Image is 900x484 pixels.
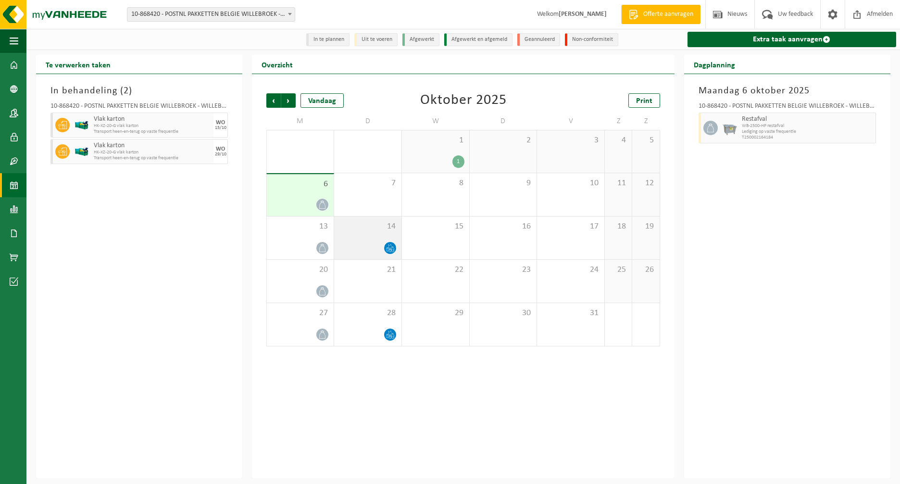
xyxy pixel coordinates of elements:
div: 10-868420 - POSTNL PAKKETTEN BELGIE WILLEBROEK - WILLEBROEK [699,103,876,113]
img: WB-2500-GAL-GY-04 [723,121,737,135]
li: In te plannen [306,33,350,46]
span: 29 [407,308,464,318]
img: HK-XZ-20-GN-12 [75,144,89,159]
span: 27 [272,308,329,318]
span: 2 [475,135,532,146]
div: Vandaag [300,93,344,108]
span: WB-2500-HP restafval [742,123,873,129]
span: 7 [339,178,397,189]
span: 13 [272,221,329,232]
span: 28 [339,308,397,318]
span: 25 [610,265,627,275]
li: Afgewerkt [402,33,439,46]
span: 17 [542,221,600,232]
span: 20 [272,265,329,275]
td: D [470,113,537,130]
td: V [537,113,605,130]
td: D [334,113,402,130]
span: 21 [339,265,397,275]
div: WO [216,146,225,152]
span: 10-868420 - POSTNL PAKKETTEN BELGIE WILLEBROEK - WILLEBROEK [127,7,295,22]
a: Print [628,93,660,108]
span: HK-XZ-20-G vlak karton [94,150,211,155]
span: Vorige [266,93,281,108]
span: 18 [610,221,627,232]
strong: [PERSON_NAME] [559,11,607,18]
span: 26 [637,265,654,275]
li: Non-conformiteit [565,33,618,46]
span: 23 [475,265,532,275]
li: Uit te voeren [354,33,398,46]
span: 6 [272,179,329,190]
span: Volgende [281,93,296,108]
span: 15 [407,221,464,232]
span: 1 [407,135,464,146]
span: 12 [637,178,654,189]
span: 11 [610,178,627,189]
span: 19 [637,221,654,232]
span: Print [636,97,652,105]
span: 4 [610,135,627,146]
h2: Dagplanning [684,55,745,74]
div: 1 [452,155,464,168]
div: 15/10 [215,126,226,130]
span: T250002164184 [742,135,873,140]
td: Z [605,113,632,130]
h2: Overzicht [252,55,302,74]
span: 10 [542,178,600,189]
td: W [402,113,470,130]
span: Vlak karton [94,142,211,150]
h3: In behandeling ( ) [50,84,228,98]
td: Z [632,113,660,130]
span: HK-XZ-20-G vlak karton [94,123,211,129]
span: Transport heen-en-terug op vaste frequentie [94,155,211,161]
h2: Te verwerken taken [36,55,120,74]
div: WO [216,120,225,126]
span: 10-868420 - POSTNL PAKKETTEN BELGIE WILLEBROEK - WILLEBROEK [127,8,295,21]
span: 2 [124,86,129,96]
span: 31 [542,308,600,318]
span: Offerte aanvragen [641,10,696,19]
span: Restafval [742,115,873,123]
span: 8 [407,178,464,189]
a: Extra taak aanvragen [687,32,896,47]
span: 14 [339,221,397,232]
h3: Maandag 6 oktober 2025 [699,84,876,98]
td: M [266,113,334,130]
span: Lediging op vaste frequentie [742,129,873,135]
img: HK-XZ-20-GN-12 [75,118,89,132]
div: 29/10 [215,152,226,157]
span: 24 [542,265,600,275]
li: Geannuleerd [517,33,560,46]
li: Afgewerkt en afgemeld [444,33,512,46]
span: Vlak karton [94,115,211,123]
span: 3 [542,135,600,146]
span: 16 [475,221,532,232]
span: 22 [407,265,464,275]
span: Transport heen-en-terug op vaste frequentie [94,129,211,135]
span: 9 [475,178,532,189]
span: 5 [637,135,654,146]
div: Oktober 2025 [420,93,507,108]
span: 30 [475,308,532,318]
div: 10-868420 - POSTNL PAKKETTEN BELGIE WILLEBROEK - WILLEBROEK [50,103,228,113]
a: Offerte aanvragen [621,5,700,24]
